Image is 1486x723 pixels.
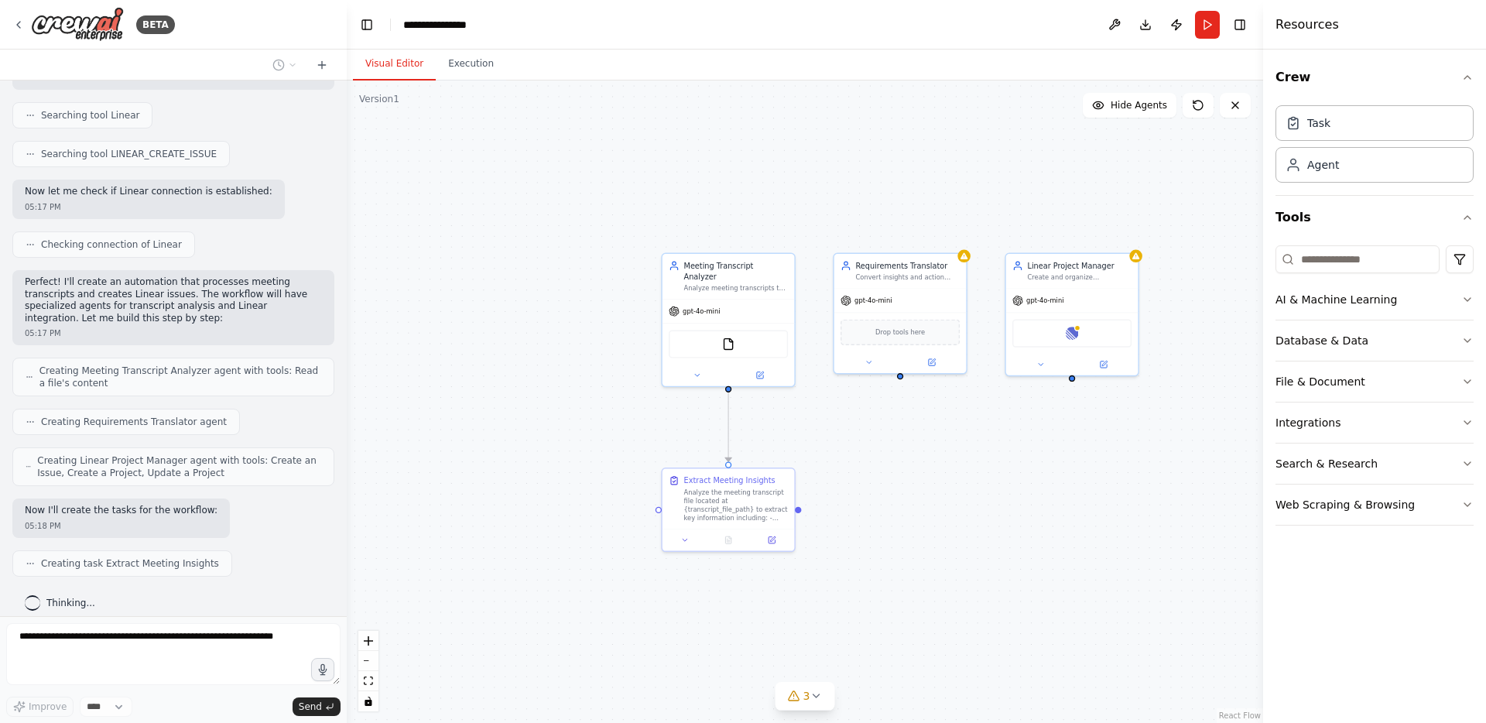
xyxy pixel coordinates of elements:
button: Hide left sidebar [356,14,378,36]
button: Database & Data [1275,320,1474,361]
span: Creating Requirements Translator agent [41,416,227,428]
div: Extract Meeting Insights [684,475,776,486]
button: Web Scraping & Browsing [1275,485,1474,525]
span: Thinking... [46,597,95,609]
span: Drop tools here [875,327,925,338]
h4: Resources [1275,15,1339,34]
button: Hide Agents [1083,93,1176,118]
span: gpt-4o-mini [854,296,892,305]
div: Analyze meeting transcripts to extract key insights, decisions, action items, and requirements. T... [684,284,789,293]
span: Hide Agents [1111,99,1167,111]
span: Creating Meeting Transcript Analyzer agent with tools: Read a file's content [39,365,321,389]
p: Now I'll create the tasks for the workflow: [25,505,217,517]
button: File & Document [1275,361,1474,402]
button: Open in side panel [901,356,961,369]
button: AI & Machine Learning [1275,279,1474,320]
button: fit view [358,671,378,691]
div: React Flow controls [358,631,378,711]
button: zoom in [358,631,378,651]
div: 05:17 PM [25,201,272,213]
div: Version 1 [359,93,399,105]
span: gpt-4o-mini [1026,296,1063,305]
img: Linear [1066,327,1079,340]
button: Open in side panel [1073,358,1133,372]
div: Analyze the meeting transcript file located at {transcript_file_path} to extract key information ... [684,488,789,522]
div: Crew [1275,99,1474,195]
span: Checking connection of Linear [41,238,182,251]
img: Logo [31,7,124,42]
span: Searching tool Linear [41,109,139,122]
button: No output available [706,533,752,547]
div: 05:17 PM [25,327,322,339]
span: Improve [29,701,67,713]
button: Tools [1275,196,1474,239]
span: gpt-4o-mini [683,307,720,316]
span: 3 [803,688,810,704]
button: Visual Editor [353,48,436,81]
span: Creating task Extract Meeting Insights [41,557,219,570]
img: FileReadTool [722,338,735,351]
button: Improve [6,697,74,717]
span: Searching tool LINEAR_CREATE_ISSUE [41,148,217,160]
div: Create and organize requirements in Linear by converting structured requirements into properly fo... [1027,273,1132,282]
button: zoom out [358,651,378,671]
button: Execution [436,48,506,81]
button: Click to speak your automation idea [311,658,334,681]
div: Requirements TranslatorConvert insights and action items from meeting analysis into well-structur... [833,253,967,375]
button: Open in side panel [729,368,789,382]
div: Extract Meeting InsightsAnalyze the meeting transcript file located at {transcript_file_path} to ... [661,468,795,552]
div: Requirements Translator [856,260,960,271]
div: BETA [136,15,175,34]
div: Meeting Transcript AnalyzerAnalyze meeting transcripts to extract key insights, decisions, action... [661,253,795,387]
span: Creating Linear Project Manager agent with tools: Create an Issue, Create a Project, Update a Pro... [37,454,321,479]
div: Linear Project ManagerCreate and organize requirements in Linear by converting structured require... [1005,253,1138,377]
button: Send [293,697,341,716]
button: Hide right sidebar [1229,14,1251,36]
button: Start a new chat [310,56,334,74]
button: Search & Research [1275,444,1474,484]
p: Perfect! I'll create an automation that processes meeting transcripts and creates Linear issues. ... [25,276,322,324]
div: Convert insights and action items from meeting analysis into well-structured requirements and spe... [856,273,960,282]
p: Now let me check if Linear connection is established: [25,186,272,198]
div: Tools [1275,239,1474,538]
div: Linear Project Manager [1027,260,1132,271]
button: Crew [1275,56,1474,99]
nav: breadcrumb [403,17,483,33]
button: Open in side panel [753,533,790,547]
button: Integrations [1275,403,1474,443]
div: Task [1307,115,1330,131]
a: React Flow attribution [1219,711,1261,720]
button: Switch to previous chat [266,56,303,74]
div: 05:18 PM [25,520,217,532]
div: Agent [1307,157,1339,173]
div: Meeting Transcript Analyzer [684,260,789,282]
span: Send [299,701,322,713]
button: 3 [776,682,835,711]
g: Edge from 39383563-d150-4b39-a2e3-72883ff3f5af to e6e499a7-d877-4f8b-826d-99229a85b275 [723,382,734,461]
button: toggle interactivity [358,691,378,711]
